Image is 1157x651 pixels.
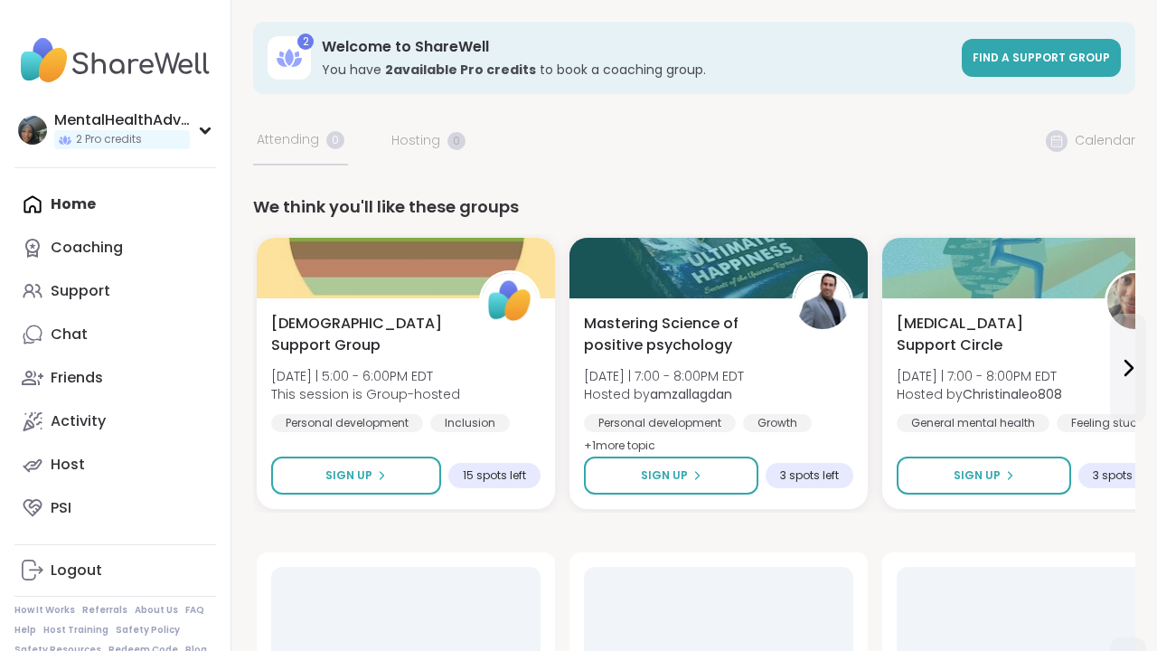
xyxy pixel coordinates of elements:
[43,624,108,637] a: Host Training
[14,549,216,592] a: Logout
[14,624,36,637] a: Help
[18,116,47,145] img: MentalHealthAdvocate
[584,385,744,403] span: Hosted by
[584,457,758,495] button: Sign Up
[641,467,688,484] span: Sign Up
[14,269,216,313] a: Support
[14,356,216,400] a: Friends
[1057,414,1157,432] div: Feeling stuck
[780,468,839,483] span: 3 spots left
[650,385,732,403] b: amzallagdan
[297,33,314,50] div: 2
[897,367,1062,385] span: [DATE] | 7:00 - 8:00PM EDT
[973,50,1110,65] span: Find a support group
[897,414,1049,432] div: General mental health
[795,273,851,329] img: amzallagdan
[51,411,106,431] div: Activity
[76,132,142,147] span: 2 Pro credits
[271,414,423,432] div: Personal development
[463,468,526,483] span: 15 spots left
[1093,468,1152,483] span: 3 spots left
[253,194,1135,220] div: We think you'll like these groups
[482,273,538,329] img: ShareWell
[51,238,123,258] div: Coaching
[51,281,110,301] div: Support
[14,313,216,356] a: Chat
[14,604,75,617] a: How It Works
[185,604,204,617] a: FAQ
[54,110,190,130] div: MentalHealthAdvocate
[51,455,85,475] div: Host
[430,414,510,432] div: Inclusion
[271,313,459,356] span: [DEMOGRAPHIC_DATA] Support Group
[51,498,71,518] div: PSI
[14,400,216,443] a: Activity
[51,325,88,344] div: Chat
[135,604,178,617] a: About Us
[963,385,1062,403] b: Christinaleo808
[385,61,536,79] b: 2 available Pro credit s
[82,604,127,617] a: Referrals
[897,313,1085,356] span: [MEDICAL_DATA] Support Circle
[14,226,216,269] a: Coaching
[897,457,1071,495] button: Sign Up
[962,39,1121,77] a: Find a support group
[51,368,103,388] div: Friends
[271,457,441,495] button: Sign Up
[271,385,460,403] span: This session is Group-hosted
[584,313,772,356] span: Mastering Science of positive psychology
[116,624,180,637] a: Safety Policy
[14,443,216,486] a: Host
[325,467,372,484] span: Sign Up
[584,414,736,432] div: Personal development
[584,367,744,385] span: [DATE] | 7:00 - 8:00PM EDT
[14,29,216,92] img: ShareWell Nav Logo
[14,486,216,530] a: PSI
[322,61,951,79] h3: You have to book a coaching group.
[954,467,1001,484] span: Sign Up
[322,37,951,57] h3: Welcome to ShareWell
[271,367,460,385] span: [DATE] | 5:00 - 6:00PM EDT
[897,385,1062,403] span: Hosted by
[51,561,102,580] div: Logout
[743,414,812,432] div: Growth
